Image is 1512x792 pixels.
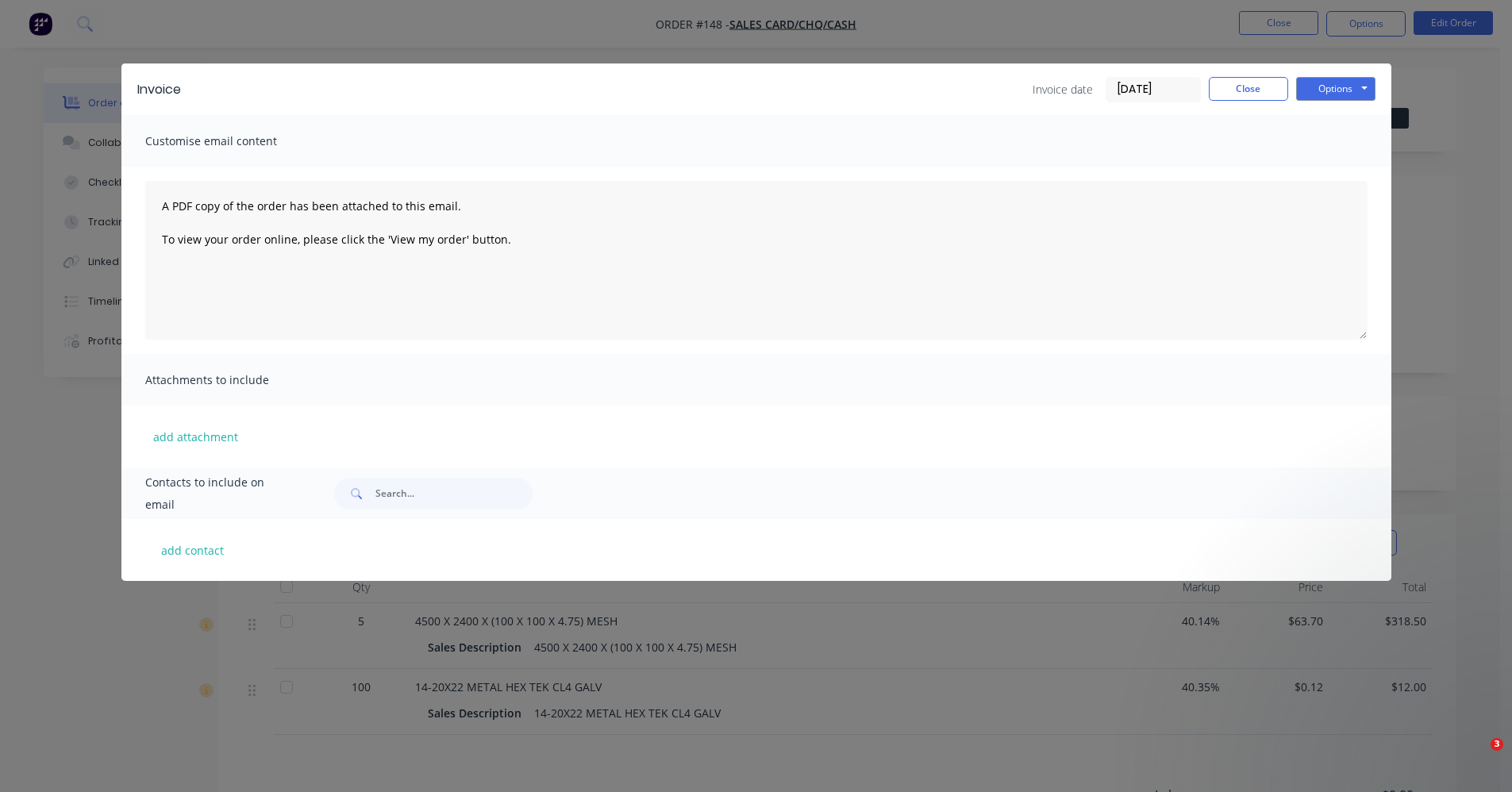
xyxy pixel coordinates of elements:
[1458,738,1496,776] iframe: Intercom live chat
[145,369,320,391] span: Attachments to include
[145,538,240,562] button: add contact
[1296,77,1375,101] button: Options
[375,478,533,509] input: Search...
[145,181,1368,340] textarea: A PDF copy of the order has been attached to this email. To view your order online, please click ...
[1209,77,1288,101] button: Close
[145,425,246,448] button: add attachment
[137,80,181,99] div: Invoice
[145,130,320,152] span: Customise email content
[1491,738,1503,751] span: 3
[145,471,295,516] span: Contacts to include on email
[1033,81,1093,98] span: Invoice date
